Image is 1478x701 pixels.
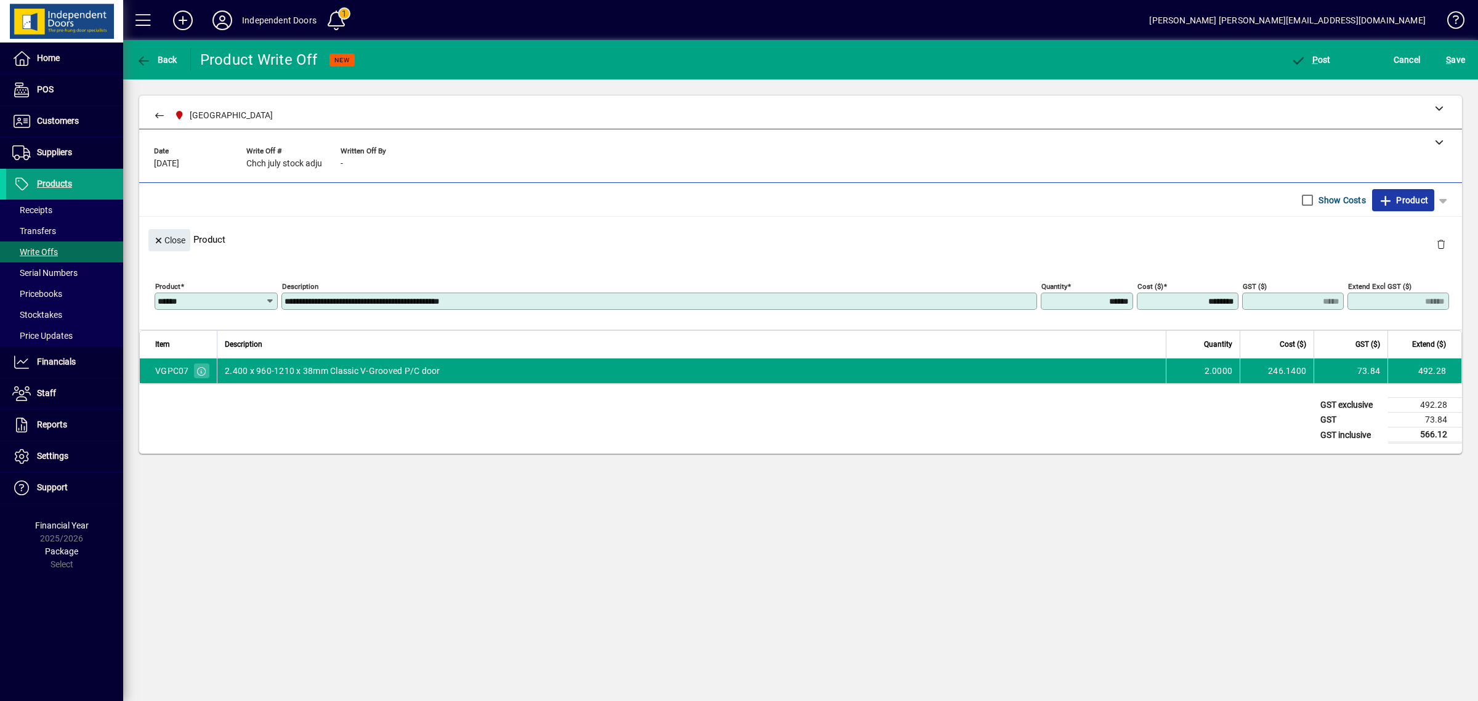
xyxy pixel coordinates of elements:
button: Close [148,229,190,251]
div: Independent Doors [242,10,317,30]
span: Extend ($) [1412,338,1446,351]
button: Delete [1426,229,1456,259]
span: Suppliers [37,147,72,157]
td: 73.84 [1314,359,1387,383]
span: NEW [334,56,350,64]
a: Stocktakes [6,304,123,325]
button: Save [1443,49,1468,71]
span: Products [37,179,72,188]
span: Staff [37,388,56,398]
mat-label: GST ($) [1243,282,1267,291]
div: VGPC07 [155,365,189,377]
td: GST inclusive [1314,427,1388,443]
td: GST [1314,413,1388,427]
td: 492.28 [1388,398,1462,413]
span: - [341,159,343,169]
button: Back [133,49,180,71]
span: Reports [37,419,67,429]
span: P [1312,55,1318,65]
app-page-header-button: Close [145,234,193,245]
a: Staff [6,378,123,409]
span: Back [136,55,177,65]
mat-label: Quantity [1041,282,1067,291]
span: Chch july stock adju [246,159,322,169]
a: Write Offs [6,241,123,262]
span: [DATE] [154,159,179,169]
a: Price Updates [6,325,123,346]
app-page-header-button: Delete [1426,238,1456,249]
span: Home [37,53,60,63]
a: Customers [6,106,123,137]
a: Financials [6,347,123,378]
div: Product [139,217,1462,262]
div: [PERSON_NAME] [PERSON_NAME][EMAIL_ADDRESS][DOMAIN_NAME] [1149,10,1426,30]
a: Reports [6,410,123,440]
span: Support [37,482,68,492]
a: Transfers [6,221,123,241]
button: Add [163,9,203,31]
td: 566.12 [1388,427,1462,443]
span: ave [1446,50,1465,70]
td: 492.28 [1387,359,1461,383]
a: Home [6,43,123,74]
span: Settings [37,451,68,461]
app-page-header-button: Back [123,49,191,71]
span: Write Offs [12,247,58,257]
span: Financials [37,357,76,367]
a: Pricebooks [6,283,123,304]
span: POS [37,84,54,94]
span: Serial Numbers [12,268,78,278]
span: Receipts [12,205,52,215]
span: Package [45,546,78,556]
button: Profile [203,9,242,31]
span: Close [153,230,185,251]
td: GST exclusive [1314,398,1388,413]
mat-label: Description [282,282,318,291]
span: ost [1291,55,1331,65]
a: Knowledge Base [1438,2,1463,43]
a: POS [6,75,123,105]
a: Support [6,472,123,503]
td: 2.0000 [1166,359,1240,383]
td: 73.84 [1388,413,1462,427]
span: Customers [37,116,79,126]
button: Post [1288,49,1334,71]
button: Product [1372,189,1434,211]
span: Price Updates [12,331,73,341]
mat-label: Extend excl GST ($) [1348,282,1411,291]
span: GST ($) [1355,338,1380,351]
span: Pricebooks [12,289,62,299]
span: Product [1378,190,1428,210]
span: S [1446,55,1451,65]
a: Receipts [6,200,123,221]
button: Cancel [1391,49,1424,71]
span: Description [225,338,262,351]
td: 246.1400 [1240,359,1314,383]
span: Cancel [1394,50,1421,70]
a: Suppliers [6,137,123,168]
span: Quantity [1204,338,1232,351]
mat-label: Product [155,282,180,291]
span: Stocktakes [12,310,62,320]
div: Product Write Off [200,50,317,70]
td: 2.400 x 960-1210 x 38mm Classic V-Grooved P/C door [217,359,1166,383]
mat-label: Cost ($) [1137,282,1163,291]
span: Cost ($) [1280,338,1306,351]
label: Show Costs [1316,194,1366,206]
span: Item [155,338,170,351]
span: Transfers [12,226,56,236]
a: Serial Numbers [6,262,123,283]
span: Financial Year [35,521,89,530]
a: Settings [6,441,123,472]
